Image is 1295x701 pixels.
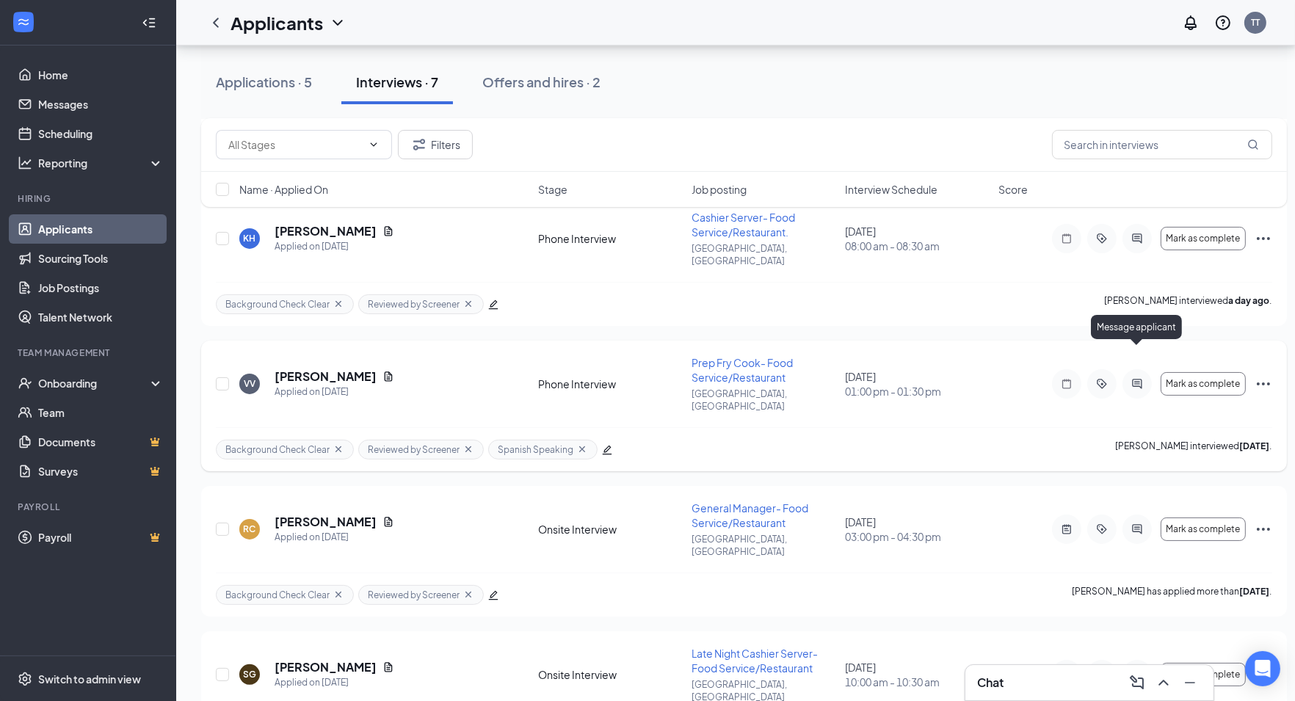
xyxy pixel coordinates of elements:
[142,15,156,30] svg: Collapse
[1052,130,1272,159] input: Search in interviews
[999,182,1029,197] span: Score
[18,501,161,513] div: Payroll
[1214,14,1232,32] svg: QuestionInfo
[333,443,344,455] svg: Cross
[1240,586,1270,597] b: [DATE]
[692,356,793,384] span: Prep Fry Cook- Food Service/Restaurant
[18,346,161,359] div: Team Management
[845,369,990,399] div: [DATE]
[368,443,460,456] span: Reviewed by Screener
[498,443,573,456] span: Spanish Speaking
[1093,378,1111,390] svg: ActiveTag
[1091,315,1182,339] div: Message applicant
[368,298,460,310] span: Reviewed by Screener
[16,15,31,29] svg: WorkstreamLogo
[845,515,990,544] div: [DATE]
[216,73,312,91] div: Applications · 5
[1182,14,1200,32] svg: Notifications
[1161,663,1246,686] button: Mark as complete
[538,231,683,246] div: Phone Interview
[1058,523,1075,535] svg: ActiveNote
[1116,440,1272,460] p: [PERSON_NAME] interviewed .
[38,457,164,486] a: SurveysCrown
[1251,16,1260,29] div: TT
[845,675,990,689] span: 10:00 am - 10:30 am
[225,589,330,601] span: Background Check Clear
[239,182,328,197] span: Name · Applied On
[1128,523,1146,535] svg: ActiveChat
[368,589,460,601] span: Reviewed by Screener
[275,223,377,239] h5: [PERSON_NAME]
[1255,230,1272,247] svg: Ellipses
[382,225,394,237] svg: Document
[977,675,1004,691] h3: Chat
[845,182,937,197] span: Interview Schedule
[207,14,225,32] svg: ChevronLeft
[225,443,330,456] span: Background Check Clear
[692,647,818,675] span: Late Night Cashier Server- Food Service/Restaurant
[228,137,362,153] input: All Stages
[18,376,32,391] svg: UserCheck
[1073,585,1272,605] p: [PERSON_NAME] has applied more than .
[692,388,836,413] p: [GEOGRAPHIC_DATA], [GEOGRAPHIC_DATA]
[1152,671,1175,694] button: ChevronUp
[275,514,377,530] h5: [PERSON_NAME]
[356,73,438,91] div: Interviews · 7
[275,368,377,385] h5: [PERSON_NAME]
[1093,233,1111,244] svg: ActiveTag
[1255,520,1272,538] svg: Ellipses
[275,239,394,254] div: Applied on [DATE]
[225,298,330,310] span: Background Check Clear
[38,156,164,170] div: Reporting
[1161,372,1246,396] button: Mark as complete
[38,398,164,427] a: Team
[38,427,164,457] a: DocumentsCrown
[692,501,808,529] span: General Manager- Food Service/Restaurant
[38,273,164,302] a: Job Postings
[1240,440,1270,451] b: [DATE]
[398,130,473,159] button: Filter Filters
[462,589,474,600] svg: Cross
[692,182,747,197] span: Job posting
[845,224,990,253] div: [DATE]
[1105,294,1272,314] p: [PERSON_NAME] interviewed .
[1128,233,1146,244] svg: ActiveChat
[1161,227,1246,250] button: Mark as complete
[244,523,256,535] div: RC
[692,211,795,239] span: Cashier Server- Food Service/Restaurant.
[275,385,394,399] div: Applied on [DATE]
[333,589,344,600] svg: Cross
[488,590,498,600] span: edit
[38,90,164,119] a: Messages
[275,530,394,545] div: Applied on [DATE]
[38,214,164,244] a: Applicants
[1161,517,1246,541] button: Mark as complete
[845,384,990,399] span: 01:00 pm - 01:30 pm
[576,443,588,455] svg: Cross
[38,302,164,332] a: Talent Network
[482,73,601,91] div: Offers and hires · 2
[1255,375,1272,393] svg: Ellipses
[368,139,380,150] svg: ChevronDown
[382,371,394,382] svg: Document
[845,660,990,689] div: [DATE]
[1178,671,1202,694] button: Minimize
[845,529,990,544] span: 03:00 pm - 04:30 pm
[18,672,32,686] svg: Settings
[382,661,394,673] svg: Document
[231,10,323,35] h1: Applicants
[538,377,683,391] div: Phone Interview
[1058,233,1075,244] svg: Note
[462,443,474,455] svg: Cross
[18,156,32,170] svg: Analysis
[38,523,164,552] a: PayrollCrown
[333,298,344,310] svg: Cross
[1155,674,1172,691] svg: ChevronUp
[692,242,836,267] p: [GEOGRAPHIC_DATA], [GEOGRAPHIC_DATA]
[410,136,428,153] svg: Filter
[38,60,164,90] a: Home
[1128,378,1146,390] svg: ActiveChat
[1166,233,1240,244] span: Mark as complete
[243,668,256,680] div: SG
[1125,671,1149,694] button: ComposeMessage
